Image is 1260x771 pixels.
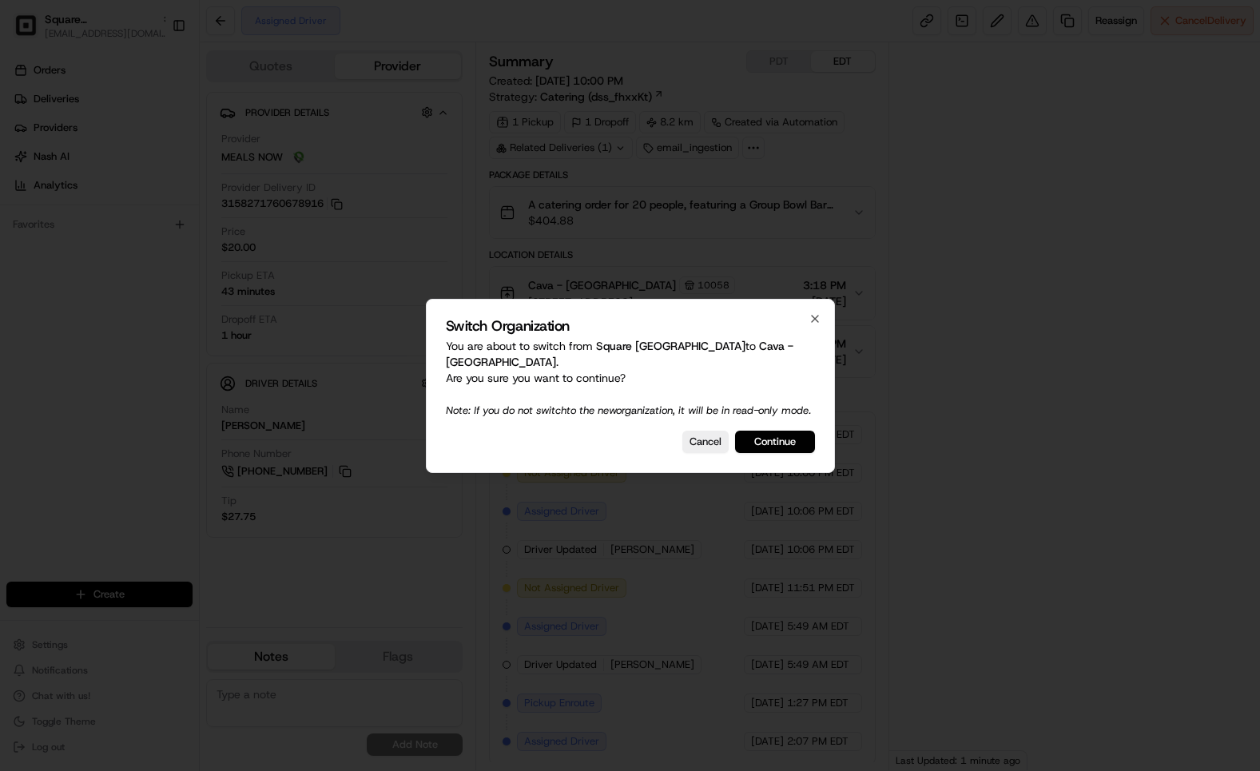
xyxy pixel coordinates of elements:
span: Note: If you do not switch to the new organization, it will be in read-only mode. [446,403,811,417]
button: Continue [735,431,815,453]
p: You are about to switch from to . Are you sure you want to continue? [446,338,815,418]
span: Square [GEOGRAPHIC_DATA] [596,339,745,353]
button: Cancel [682,431,729,453]
h2: Switch Organization [446,319,815,333]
